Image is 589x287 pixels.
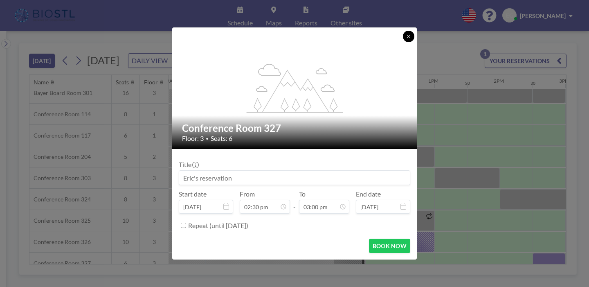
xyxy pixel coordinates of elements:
span: - [293,193,296,211]
label: To [299,190,306,198]
label: From [240,190,255,198]
input: Eric's reservation [179,171,410,185]
button: BOOK NOW [369,239,410,253]
label: End date [356,190,381,198]
span: • [206,136,209,142]
label: Title [179,160,198,169]
h2: Conference Room 327 [182,122,408,134]
label: Start date [179,190,207,198]
span: Floor: 3 [182,134,204,142]
label: Repeat (until [DATE]) [188,221,248,230]
g: flex-grow: 1.2; [247,63,343,112]
span: Seats: 6 [211,134,232,142]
